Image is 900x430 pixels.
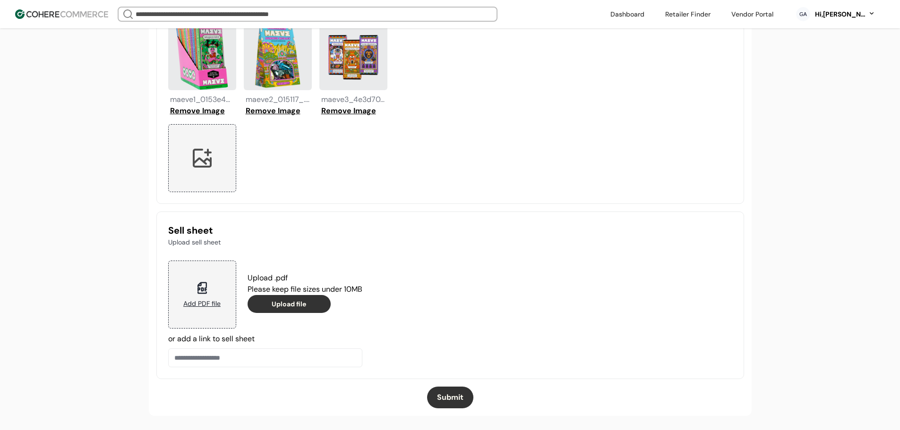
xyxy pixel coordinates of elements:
div: maeve1_0153e4_.png [168,94,236,105]
img: Cohere Logo [15,9,108,19]
div: maeve2_015117_.png [244,94,312,105]
p: Please keep file sizes under 10MB [248,284,362,295]
button: Hi,[PERSON_NAME] [814,9,875,19]
img: https://eyrgwctjnbjddggtfjtb.supabase.co/storage/v1/object/public/cohere/1e4e3ee7-738a-4ac3-b71c-... [319,22,387,90]
p: Upload sell sheet [168,237,732,247]
button: Submit [427,387,473,408]
button: Remove Image [244,105,302,117]
button: Upload file [248,295,331,313]
label: or add a link to sell sheet [168,334,255,344]
p: Upload .pdf [248,272,362,284]
img: https://eyrgwctjnbjddggtfjtb.supabase.co/storage/v1/object/public/cohere/1e4e3ee7-738a-4ac3-b71c-... [244,22,312,90]
div: Add PDF file [183,299,221,309]
button: Remove Image [168,105,227,117]
button: Remove Image [319,105,378,117]
img: https://eyrgwctjnbjddggtfjtb.supabase.co/storage/v1/object/public/cohere/1e4e3ee7-738a-4ac3-b71c-... [168,22,236,90]
h3: Sell sheet [168,223,732,237]
div: maeve3_4e3d70_.png [319,94,387,105]
div: Hi, [PERSON_NAME] [814,9,866,19]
